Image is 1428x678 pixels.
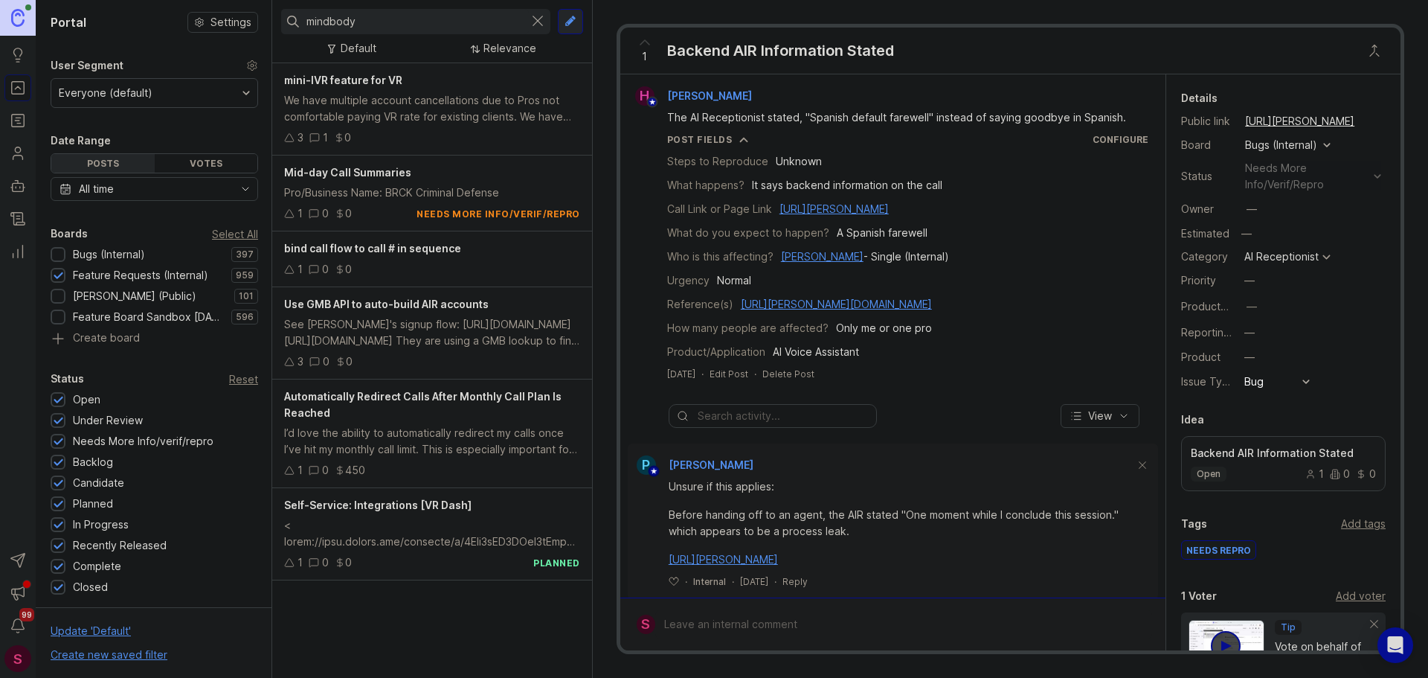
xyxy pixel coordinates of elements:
div: Add voter [1336,588,1386,604]
div: Details [1181,89,1218,107]
p: Tip [1281,621,1296,633]
a: Users [4,140,31,167]
div: Backlog [73,454,113,470]
div: Votes [155,154,258,173]
label: ProductboardID [1181,300,1260,313]
div: 1 [297,205,303,222]
div: 0 [345,554,352,571]
div: Everyone (default) [59,85,152,101]
a: Backend AIR Information Statedopen100 [1181,436,1386,491]
div: — [1237,224,1256,243]
div: Post Fields [667,133,733,146]
a: mini-IVR feature for VRWe have multiple account cancellations due to Pros not comfortable paying ... [272,63,592,156]
div: 0 [322,462,329,479]
div: Select All [212,230,258,238]
span: mini-IVR feature for VR [284,74,402,86]
div: 1 Voter [1181,587,1217,605]
div: Feature Board Sandbox [DATE] [73,309,224,325]
div: needs more info/verif/repro [416,208,580,220]
button: S [4,645,31,672]
div: H [635,86,654,106]
div: planned [533,557,580,569]
div: Bugs (Internal) [73,246,145,263]
p: 596 [236,311,254,323]
div: 0 [1356,469,1376,479]
div: 1 [323,129,328,146]
img: video-thumbnail-vote-d41b83416815613422e2ca741bf692cc.jpg [1189,620,1264,670]
h1: Portal [51,13,86,31]
span: Settings [210,15,251,30]
div: 3 [297,354,303,370]
div: · [701,368,704,380]
button: Notifications [4,613,31,639]
a: Roadmaps [4,107,31,134]
div: What happens? [667,177,744,194]
div: Idea [1181,411,1204,429]
div: AI Voice Assistant [773,344,859,360]
div: Who is this affecting? [667,249,773,265]
p: 101 [239,290,254,302]
div: Open [73,391,100,408]
time: [DATE] [667,368,695,380]
div: Open Intercom Messenger [1377,627,1413,663]
input: Search... [306,13,523,30]
a: P[PERSON_NAME] [628,455,753,475]
a: Changelog [4,205,31,232]
div: In Progress [73,517,129,533]
div: Backend AIR Information Stated [667,40,894,61]
a: Autopilot [4,173,31,199]
div: User Segment [51,57,123,74]
div: Call Link or Page Link [667,201,772,217]
button: Close button [1360,36,1389,65]
a: [URL][PERSON_NAME] [669,553,778,566]
div: - Single (Internal) [781,249,949,265]
div: It says backend information on the call [752,177,942,194]
div: 0 [322,205,329,222]
div: · [685,575,687,588]
div: Pro/Business Name: BRCK Criminal Defense [284,185,580,201]
div: 0 [1330,469,1350,479]
a: [PERSON_NAME] [781,250,863,263]
div: — [1244,272,1255,289]
div: [PERSON_NAME] (Public) [73,288,196,304]
div: — [1244,324,1255,341]
div: 450 [345,462,365,479]
div: · [732,575,734,588]
div: Boards [51,225,88,243]
button: Announcements [4,580,31,607]
div: 0 [322,554,329,571]
div: needs more info/verif/repro [1245,160,1368,193]
div: Recently Released [73,537,167,554]
a: Create board [51,333,258,346]
a: Settings [187,12,258,33]
div: Complete [73,558,121,575]
input: Search activity... [698,408,869,424]
div: Add tags [1341,516,1386,532]
div: Delete Post [762,368,814,380]
div: What do you expect to happen? [667,225,829,241]
span: Self-Service: Integrations [VR Dash] [284,499,472,511]
label: Issue Type [1181,375,1235,388]
span: 99 [19,608,34,621]
div: Status [51,370,84,388]
button: ProductboardID [1242,297,1261,316]
div: · [774,575,776,588]
div: — [1247,298,1257,315]
div: 0 [346,354,353,370]
p: Backend AIR Information Stated [1191,446,1376,461]
div: Normal [717,272,751,289]
div: Reference(s) [667,296,733,313]
span: Automatically Redirect Calls After Monthly Call Plan Is Reached [284,390,562,419]
div: Estimated [1181,228,1229,239]
div: S [637,615,655,634]
div: See [PERSON_NAME]'s signup flow: [URL][DOMAIN_NAME] [URL][DOMAIN_NAME] They are using a GMB looku... [284,316,580,349]
div: Board [1181,137,1233,153]
span: Mid-day Call Summaries [284,166,411,179]
div: Category [1181,249,1233,265]
a: [URL][PERSON_NAME] [779,202,889,215]
div: NEEDS REPRO [1182,541,1255,559]
div: 1 [297,554,303,571]
img: member badge [648,466,659,477]
div: Posts [51,154,155,173]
